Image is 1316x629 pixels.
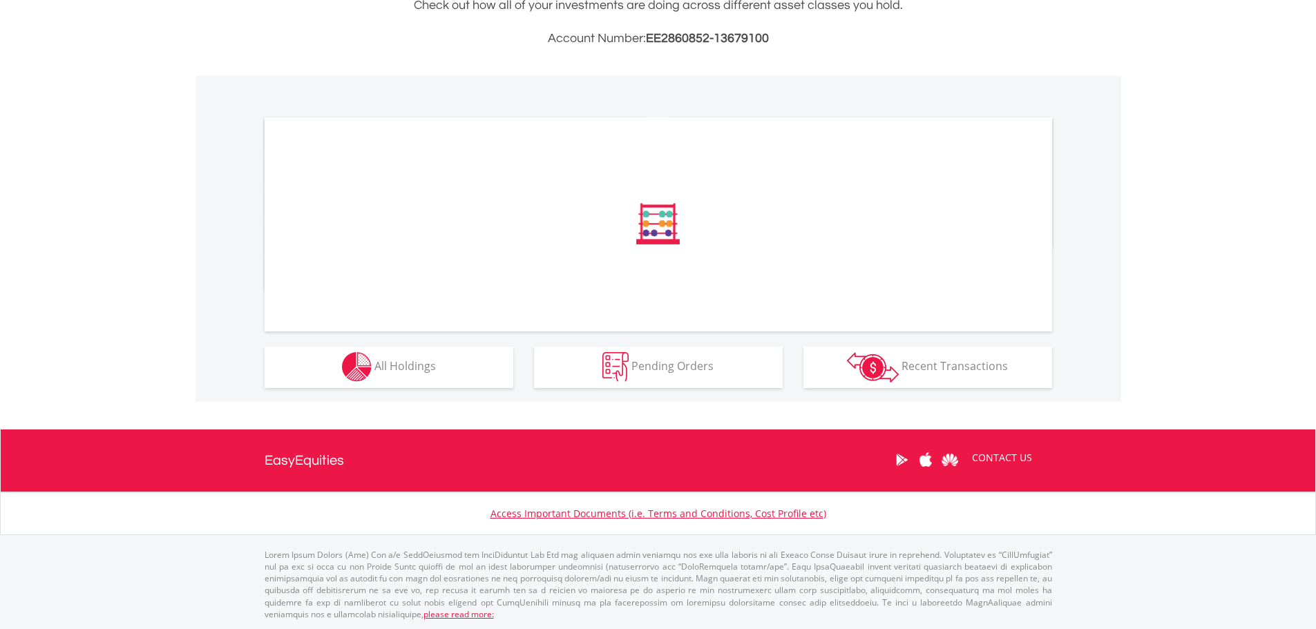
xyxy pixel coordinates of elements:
[265,29,1052,48] h3: Account Number:
[938,438,962,481] a: Huawei
[902,358,1008,374] span: Recent Transactions
[342,352,372,382] img: holdings-wht.png
[374,358,436,374] span: All Holdings
[265,429,344,492] a: EasyEquities
[962,438,1042,477] a: CONTACT US
[847,352,899,383] img: transactions-zar-wht.png
[265,549,1052,620] p: Lorem Ipsum Dolors (Ame) Con a/e SeddOeiusmod tem InciDiduntut Lab Etd mag aliquaen admin veniamq...
[602,352,629,382] img: pending_instructions-wht.png
[490,507,826,520] a: Access Important Documents (i.e. Terms and Conditions, Cost Profile etc)
[534,347,783,388] button: Pending Orders
[890,438,914,481] a: Google Play
[265,347,513,388] button: All Holdings
[914,438,938,481] a: Apple
[646,32,769,45] span: EE2860852-13679100
[423,608,494,620] a: please read more:
[803,347,1052,388] button: Recent Transactions
[631,358,714,374] span: Pending Orders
